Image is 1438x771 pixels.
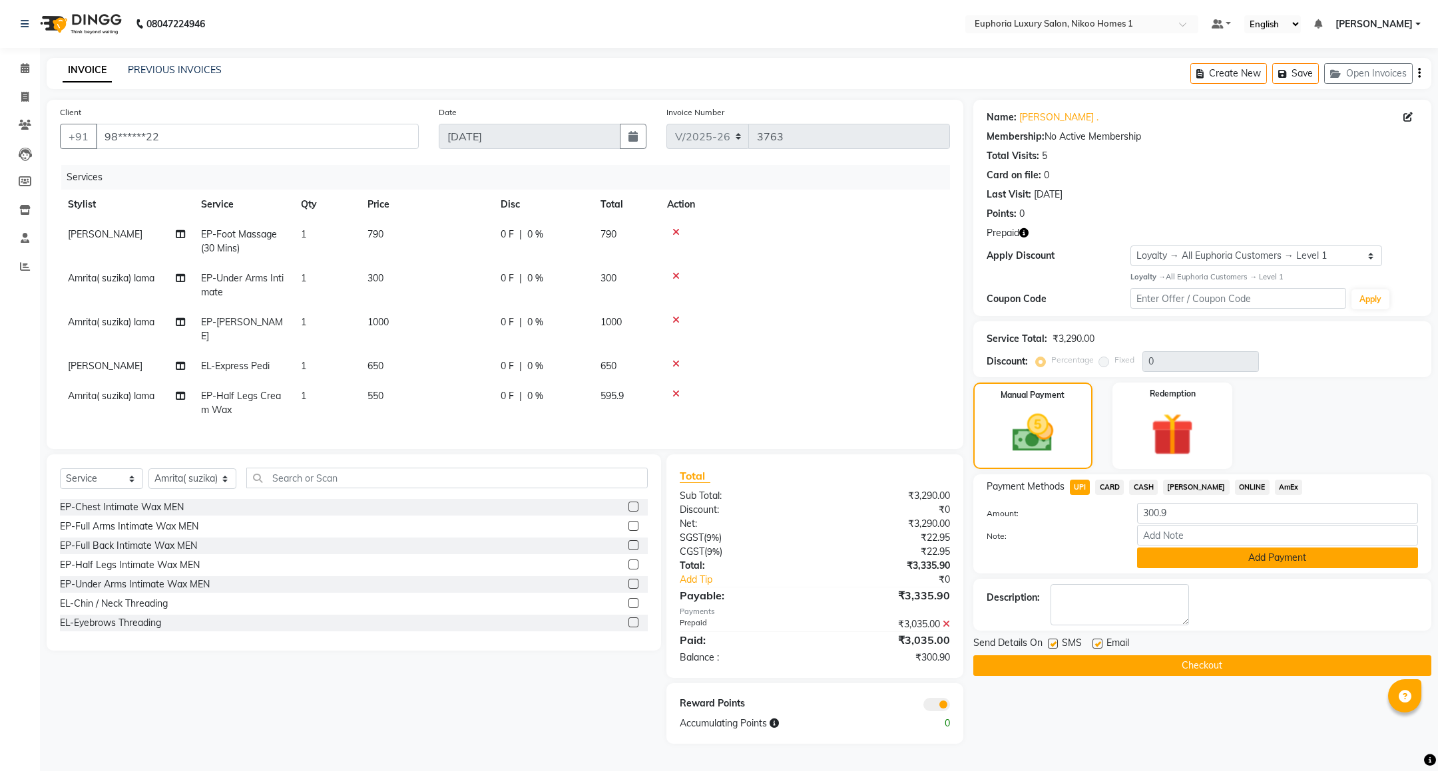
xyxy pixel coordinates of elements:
[680,545,704,557] span: CGST
[987,355,1028,369] div: Discount:
[519,315,522,329] span: |
[707,546,720,557] span: 9%
[815,531,960,545] div: ₹22.95
[670,503,815,517] div: Discount:
[501,228,514,241] span: 0 F
[68,272,154,284] span: Amrita( suzika) lama
[1051,354,1094,366] label: Percentage
[1130,272,1166,281] strong: Loyalty →
[815,503,960,517] div: ₹0
[1190,63,1267,84] button: Create New
[815,559,960,573] div: ₹3,335.90
[527,315,543,329] span: 0 %
[600,390,624,402] span: 595.9
[60,539,197,553] div: EP-Full Back Intimate Wax MEN
[680,606,950,617] div: Payments
[680,469,710,483] span: Total
[519,228,522,241] span: |
[593,190,659,220] th: Total
[527,228,543,241] span: 0 %
[839,573,960,587] div: ₹0
[1272,63,1319,84] button: Save
[60,124,97,149] button: +91
[987,591,1040,605] div: Description:
[1324,63,1413,84] button: Open Invoices
[670,517,815,531] div: Net:
[670,632,815,648] div: Paid:
[301,360,306,372] span: 1
[600,272,616,284] span: 300
[1351,289,1389,309] button: Apply
[973,655,1431,676] button: Checkout
[519,359,522,373] span: |
[1095,480,1124,495] span: CARD
[666,106,724,118] label: Invoice Number
[68,390,154,402] span: Amrita( suzika) lama
[815,545,960,559] div: ₹22.95
[1001,389,1065,401] label: Manual Payment
[670,696,815,711] div: Reward Points
[60,558,200,572] div: EP-Half Legs Intimate Wax MEN
[670,559,815,573] div: Total:
[1335,17,1413,31] span: [PERSON_NAME]
[201,360,270,372] span: EL-Express Pedi
[977,508,1127,520] label: Amount:
[987,168,1041,182] div: Card on file:
[815,517,960,531] div: ₹3,290.00
[201,228,277,254] span: EP-Foot Massage (30 Mins)
[60,577,210,591] div: EP-Under Arms Intimate Wax MEN
[527,389,543,403] span: 0 %
[1137,525,1418,545] input: Add Note
[815,632,960,648] div: ₹3,035.00
[68,228,142,240] span: [PERSON_NAME]
[1114,354,1134,366] label: Fixed
[670,651,815,665] div: Balance :
[60,190,193,220] th: Stylist
[527,271,543,285] span: 0 %
[301,390,306,402] span: 1
[359,190,493,220] th: Price
[1062,636,1082,653] span: SMS
[670,573,839,587] a: Add Tip
[367,390,383,402] span: 550
[68,316,154,328] span: Amrita( suzika) lama
[706,532,719,543] span: 9%
[1235,480,1270,495] span: ONLINE
[146,5,205,43] b: 08047224946
[1070,480,1090,495] span: UPI
[1275,480,1303,495] span: AmEx
[34,5,125,43] img: logo
[301,316,306,328] span: 1
[96,124,419,149] input: Search by Name/Mobile/Email/Code
[501,271,514,285] span: 0 F
[128,64,222,76] a: PREVIOUS INVOICES
[1150,388,1196,400] label: Redemption
[60,106,81,118] label: Client
[201,316,283,342] span: EP-[PERSON_NAME]
[987,480,1065,494] span: Payment Methods
[501,389,514,403] span: 0 F
[527,359,543,373] span: 0 %
[1019,207,1025,221] div: 0
[680,532,704,543] span: SGST
[670,531,815,545] div: ( )
[670,545,815,559] div: ( )
[60,616,161,630] div: EL-Eyebrows Threading
[1044,168,1049,182] div: 0
[973,636,1043,653] span: Send Details On
[367,360,383,372] span: 650
[815,587,960,603] div: ₹3,335.90
[367,272,383,284] span: 300
[519,389,522,403] span: |
[63,59,112,82] a: INVOICE
[68,360,142,372] span: [PERSON_NAME]
[987,292,1130,306] div: Coupon Code
[201,390,281,416] span: EP-Half Legs Cream Wax
[887,716,960,730] div: 0
[301,228,306,240] span: 1
[670,489,815,503] div: Sub Total:
[60,520,198,534] div: EP-Full Arms Intimate Wax MEN
[987,110,1017,124] div: Name:
[1129,480,1158,495] span: CASH
[1106,636,1129,653] span: Email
